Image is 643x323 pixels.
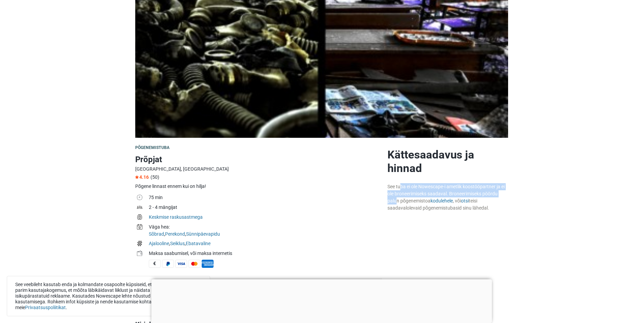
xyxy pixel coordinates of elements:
a: Sünnipäevapidu [186,231,220,237]
div: Maksa saabumisel, või maksa internetis [149,250,382,257]
div: See tuba ei ole Nowescape-i ametlik koostööpartner ja ei ole broneerimiseks saadaval. Broneerimis... [387,183,508,212]
span: Põgenemistuba [135,145,170,150]
div: Väga hea: [149,223,382,231]
iframe: Advertisement [151,279,492,321]
span: 4.16 [135,174,149,180]
td: , , [149,223,382,239]
a: kodulehele [430,198,453,203]
a: Keskmise raskusastmega [149,214,203,220]
a: Ajalooline [149,241,169,246]
span: Visa [175,260,187,268]
h1: Prõpjat [135,153,382,166]
a: otsi [461,198,469,203]
a: Ebatavaline [186,241,210,246]
a: Privaatsuspoliitikat [25,305,66,310]
a: Perekond [165,231,185,237]
span: MasterCard [188,260,200,268]
h2: Kättesaadavus ja hinnad [387,148,508,175]
span: (50) [150,174,159,180]
span: PayPal [162,260,174,268]
span: American Express [202,260,214,268]
span: Sularaha [149,260,161,268]
a: Sõbrad [149,231,164,237]
div: [GEOGRAPHIC_DATA], [GEOGRAPHIC_DATA] [135,166,382,173]
td: 75 min [149,193,382,203]
div: See veebileht kasutab enda ja kolmandate osapoolte küpsiseid, et tuua sinuni parim kasutajakogemu... [7,276,210,316]
div: Põgene linnast ennem kui on hilja! [135,183,382,190]
td: , , [149,239,382,249]
a: Seiklus [170,241,185,246]
img: Star [135,175,139,179]
td: 2 - 4 mängijat [149,203,382,213]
